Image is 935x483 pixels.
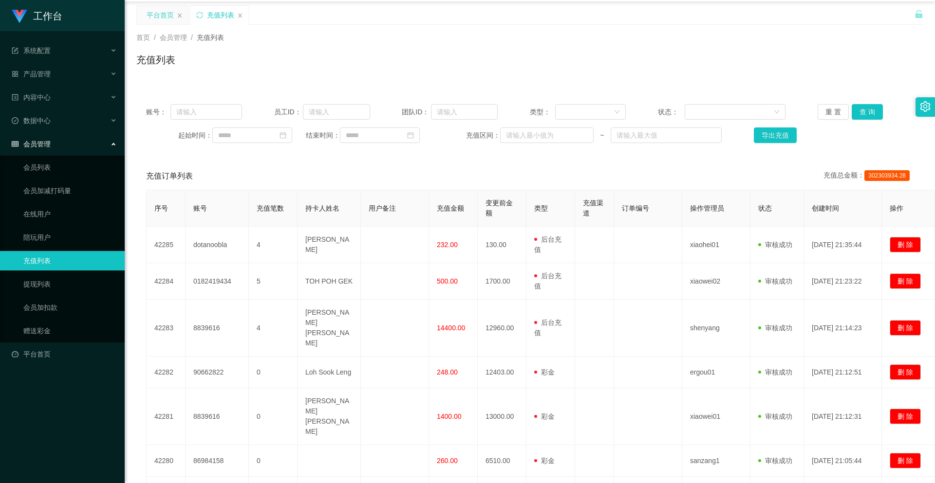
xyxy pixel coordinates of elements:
span: 审核成功 [758,241,792,249]
span: 序号 [154,204,168,212]
td: [DATE] 21:14:23 [804,300,882,357]
td: [DATE] 21:12:51 [804,357,882,388]
span: 员工ID： [274,107,303,117]
span: 302303934.28 [864,170,910,181]
td: 12403.00 [478,357,526,388]
i: 图标: down [614,109,620,116]
span: 充值笔数 [257,204,284,212]
td: 6510.00 [478,445,526,477]
img: logo.9652507e.png [12,10,27,23]
i: 图标: table [12,141,19,147]
span: 审核成功 [758,368,792,376]
input: 请输入 [170,104,242,120]
div: 充值列表 [207,6,234,24]
a: 会员列表 [23,158,117,177]
h1: 充值列表 [136,53,175,67]
td: 1700.00 [478,263,526,300]
span: 充值金额 [437,204,464,212]
i: 图标: appstore-o [12,71,19,77]
span: 审核成功 [758,412,792,420]
span: ~ [594,130,610,141]
td: [DATE] 21:35:44 [804,227,882,263]
span: 创建时间 [812,204,839,212]
span: 248.00 [437,368,458,376]
input: 请输入最小值为 [500,127,594,143]
span: 状态： [658,107,685,117]
td: 8839616 [186,388,249,445]
a: 充值列表 [23,251,117,270]
a: 在线用户 [23,204,117,224]
span: 账号 [193,204,207,212]
i: 图标: down [774,109,780,116]
td: 42281 [147,388,186,445]
td: 90662822 [186,357,249,388]
td: 5 [249,263,298,300]
td: sanzang1 [682,445,750,477]
td: 0 [249,388,298,445]
a: 提现列表 [23,274,117,294]
span: 充值区间： [466,130,500,141]
td: xiaowei02 [682,263,750,300]
span: 后台充值 [534,272,561,290]
button: 删 除 [890,364,921,380]
a: 会员加扣款 [23,298,117,317]
td: Loh Sook Leng [298,357,361,388]
span: 500.00 [437,277,458,285]
button: 查 询 [852,104,883,120]
td: 4 [249,227,298,263]
td: 42285 [147,227,186,263]
td: shenyang [682,300,750,357]
td: 4 [249,300,298,357]
td: 42283 [147,300,186,357]
td: [PERSON_NAME] [298,227,361,263]
h1: 工作台 [33,0,62,32]
span: 会员管理 [160,34,187,41]
button: 导出充值 [754,127,797,143]
a: 图标: dashboard平台首页 [12,344,117,364]
td: 8839616 [186,300,249,357]
span: 起始时间： [178,130,212,141]
i: 图标: close [237,13,243,18]
span: 审核成功 [758,277,792,285]
i: 图标: unlock [915,10,923,18]
a: 会员加减打码量 [23,181,117,200]
button: 删 除 [890,237,921,252]
i: 图标: sync [196,12,203,18]
i: 图标: form [12,47,19,54]
span: 首页 [136,34,150,41]
i: 图标: profile [12,94,19,101]
span: 用户备注 [369,204,396,212]
td: [DATE] 21:23:22 [804,263,882,300]
button: 删 除 [890,453,921,468]
button: 删 除 [890,409,921,424]
span: 彩金 [534,412,555,420]
td: 13000.00 [478,388,526,445]
a: 陪玩用户 [23,228,117,247]
td: TOH POH GEK [298,263,361,300]
span: 1400.00 [437,412,462,420]
span: / [191,34,193,41]
span: 类型 [534,204,548,212]
span: 结束时间： [306,130,340,141]
input: 请输入最大值 [611,127,722,143]
i: 图标: check-circle-o [12,117,19,124]
a: 工作台 [12,12,62,19]
td: 42284 [147,263,186,300]
span: 产品管理 [12,70,51,78]
span: 审核成功 [758,457,792,465]
button: 重 置 [818,104,849,120]
div: 充值总金额： [823,170,914,182]
input: 请输入 [431,104,498,120]
td: 42280 [147,445,186,477]
span: 彩金 [534,368,555,376]
span: 后台充值 [534,319,561,337]
span: 数据中心 [12,117,51,125]
span: 14400.00 [437,324,465,332]
span: 系统配置 [12,47,51,54]
div: 平台首页 [147,6,174,24]
td: 130.00 [478,227,526,263]
span: 团队ID： [402,107,430,117]
i: 图标: calendar [280,132,286,139]
span: 操作 [890,204,903,212]
span: 充值列表 [197,34,224,41]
